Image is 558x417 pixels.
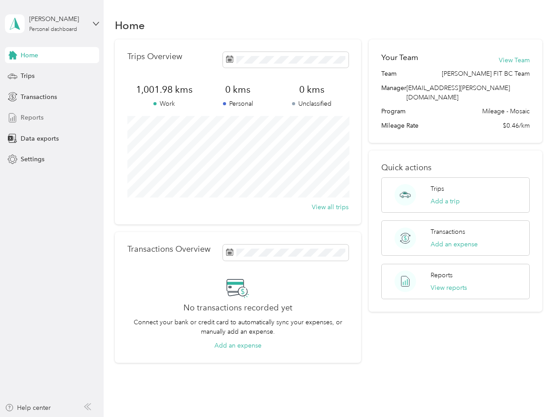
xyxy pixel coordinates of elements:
[21,92,57,102] span: Transactions
[431,283,467,292] button: View reports
[201,99,275,108] p: Personal
[381,163,530,172] p: Quick actions
[503,121,530,130] span: $0.46/km
[381,52,418,63] h2: Your Team
[214,341,262,350] button: Add an expense
[406,84,510,101] span: [EMAIL_ADDRESS][PERSON_NAME][DOMAIN_NAME]
[127,99,201,108] p: Work
[381,83,406,102] span: Manager
[431,197,460,206] button: Add a trip
[29,27,77,32] div: Personal dashboard
[201,83,275,96] span: 0 kms
[499,56,530,65] button: View Team
[127,83,201,96] span: 1,001.98 kms
[431,240,478,249] button: Add an expense
[508,367,558,417] iframe: Everlance-gr Chat Button Frame
[127,52,182,61] p: Trips Overview
[431,271,453,280] p: Reports
[21,113,44,122] span: Reports
[21,155,44,164] span: Settings
[29,14,85,24] div: [PERSON_NAME]
[21,134,59,143] span: Data exports
[21,71,35,81] span: Trips
[115,21,145,30] h1: Home
[312,202,349,212] button: View all trips
[183,303,292,313] h2: No transactions recorded yet
[381,69,397,78] span: Team
[21,51,38,60] span: Home
[431,227,465,236] p: Transactions
[5,403,51,413] button: Help center
[482,107,530,116] span: Mileage - Mosaic
[127,318,349,336] p: Connect your bank or credit card to automatically sync your expenses, or manually add an expense.
[431,184,444,193] p: Trips
[381,121,418,130] span: Mileage Rate
[127,245,210,254] p: Transactions Overview
[381,107,405,116] span: Program
[442,69,530,78] span: [PERSON_NAME] FIT BC Team
[275,83,349,96] span: 0 kms
[275,99,349,108] p: Unclassified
